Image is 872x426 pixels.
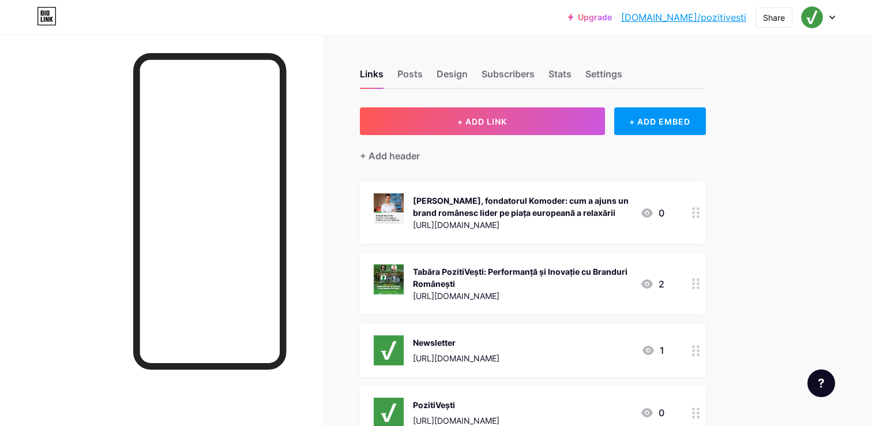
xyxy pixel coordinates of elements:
div: [URL][DOMAIN_NAME] [413,290,631,302]
div: Links [360,67,384,88]
button: + ADD LINK [360,107,605,135]
img: Adrian Rus, fondatorul Komoder: cum a ajuns un brand românesc lider pe piața europeană a relaxării [374,193,404,223]
div: Posts [397,67,423,88]
div: Design [437,67,468,88]
div: 1 [641,343,664,357]
a: [DOMAIN_NAME]/pozitivesti [621,10,746,24]
div: 2 [640,277,664,291]
div: + Add header [360,149,420,163]
div: Newsletter [413,337,499,349]
div: [URL][DOMAIN_NAME] [413,219,631,231]
a: Upgrade [568,13,612,22]
div: Subscribers [482,67,535,88]
img: pozitivesti [801,6,823,28]
div: Stats [548,67,572,88]
img: Newsletter [374,335,404,365]
span: + ADD LINK [457,117,507,126]
div: PozitiVești [413,399,499,411]
div: [URL][DOMAIN_NAME] [413,352,499,364]
div: Tabăra PozitiVești: Performanță și Inovație cu Branduri Românești [413,266,631,290]
div: Settings [585,67,622,88]
img: Tabăra PozitiVești: Performanță și Inovație cu Branduri Românești [374,264,404,294]
div: 0 [640,406,664,420]
div: 0 [640,206,664,220]
div: [PERSON_NAME], fondatorul Komoder: cum a ajuns un brand românesc lider pe piața europeană a relax... [413,195,631,219]
div: + ADD EMBED [614,107,706,135]
div: Share [763,12,785,24]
